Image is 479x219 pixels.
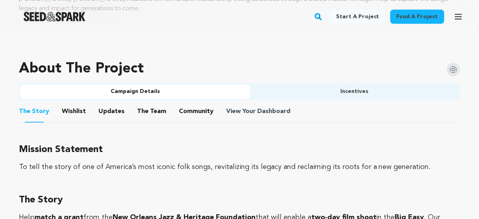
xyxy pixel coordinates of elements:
a: Start a project [330,9,386,24]
img: Seed&Spark Logo Dark Mode [24,12,85,21]
a: Seed&Spark Homepage [24,12,85,21]
span: The [19,107,30,116]
h3: Mission Statement [19,142,460,158]
button: Campaign Details [20,85,250,99]
span: Your [226,107,292,116]
button: Incentives [250,85,459,99]
span: Community [179,107,214,116]
span: Updates [98,107,124,116]
img: Seed&Spark Instagram Icon [447,63,460,76]
span: Dashboard [257,107,290,116]
span: Story [19,107,49,116]
div: To tell the story of one of America’s most iconic folk songs, revitalizing its legacy and reclaim... [19,161,460,173]
span: The [137,107,149,116]
a: Fund a project [390,9,444,24]
h3: The Story [19,192,460,208]
span: Team [137,107,166,116]
h1: About The Project [19,61,144,77]
span: Wishlist [62,107,86,116]
a: ViewYourDashboard [226,107,292,116]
